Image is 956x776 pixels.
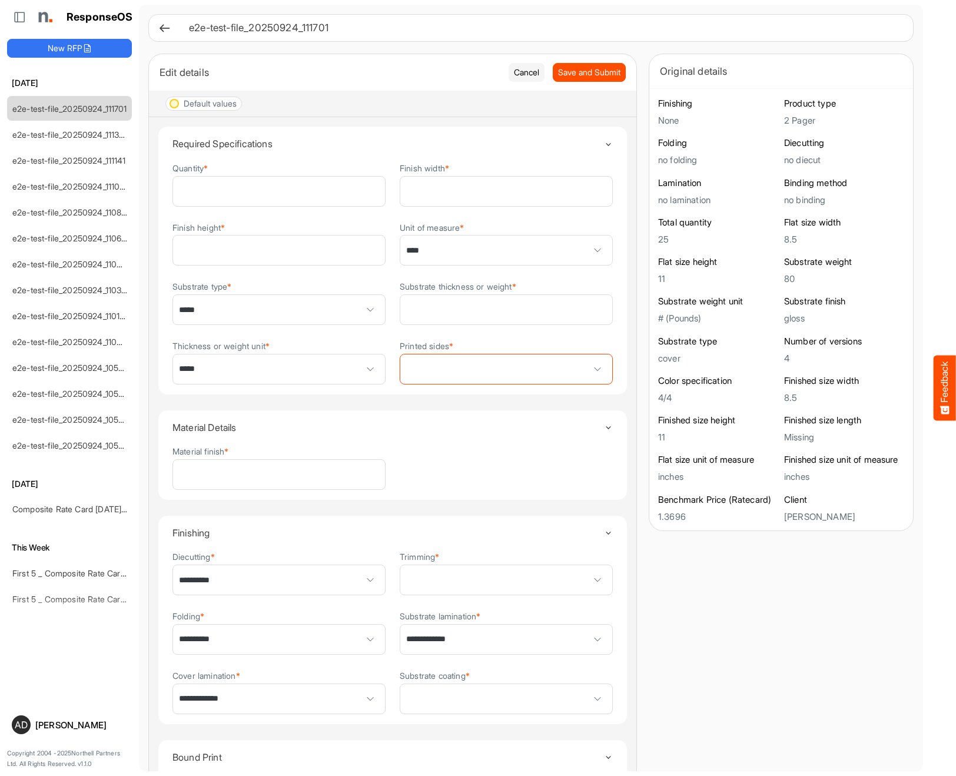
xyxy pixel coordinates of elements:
h5: cover [658,353,778,363]
label: Thickness or weight unit [172,341,270,350]
div: Original details [660,63,902,79]
h6: Finished size unit of measure [784,454,904,466]
a: e2e-test-file_20250924_105318 [12,414,131,425]
h1: ResponseOS [67,11,133,24]
div: [PERSON_NAME] [35,721,127,729]
h6: Substrate weight unit [658,296,778,307]
h6: Finished size height [658,414,778,426]
h6: Substrate type [658,336,778,347]
h5: inches [658,472,778,482]
div: Default values [184,100,237,108]
h6: Color specification [658,375,778,387]
h6: Finished size width [784,375,904,387]
a: e2e-test-file_20250924_105914 [12,363,132,373]
label: Finish width [400,164,449,173]
summary: Toggle content [172,740,613,774]
h6: Finished size length [784,414,904,426]
label: Printed sides [400,341,453,350]
h6: Lamination [658,177,778,189]
h5: inches [784,472,904,482]
h5: # (Pounds) [658,313,778,323]
h5: 4/4 [658,393,778,403]
h6: [DATE] [7,477,132,490]
a: e2e-test-file_20250924_111141 [12,155,126,165]
h5: no binding [784,195,904,205]
a: First 5 _ Composite Rate Card [DATE] (2) [12,594,165,604]
a: e2e-test-file_20250924_111359 [12,130,129,140]
p: Copyright 2004 - 2025 Northell Partners Ltd. All Rights Reserved. v 1.1.0 [7,748,132,769]
button: New RFP [7,39,132,58]
a: e2e-test-file_20250924_110305 [12,285,132,295]
label: Diecutting [172,552,215,561]
h5: 80 [784,274,904,284]
h5: 8.5 [784,393,904,403]
button: Feedback [934,356,956,421]
label: Quantity [172,164,208,173]
label: Unit of measure [400,223,464,232]
a: e2e-test-file_20250924_110422 [12,259,132,269]
h6: Binding method [784,177,904,189]
a: e2e-test-file_20250924_110146 [12,311,130,321]
h4: Material Details [172,422,604,433]
h5: no lamination [658,195,778,205]
h6: Diecutting [784,137,904,149]
span: AD [15,720,28,729]
h6: Benchmark Price (Ratecard) [658,494,778,506]
label: Substrate coating [400,671,470,680]
a: e2e-test-file_20250924_110646 [12,233,132,243]
button: Cancel [509,63,545,82]
img: Northell [32,5,56,29]
h5: no diecut [784,155,904,165]
h6: Substrate weight [784,256,904,268]
a: Composite Rate Card [DATE]_smaller [12,504,152,514]
a: e2e-test-file_20250924_111033 [12,181,130,191]
h5: gloss [784,313,904,323]
label: Substrate type [172,282,231,291]
h5: no folding [658,155,778,165]
label: Finish height [172,223,225,232]
a: e2e-test-file_20250924_105529 [12,389,133,399]
a: e2e-test-file_20250924_110035 [12,337,132,347]
h6: Flat size height [658,256,778,268]
h5: 25 [658,234,778,244]
h5: Missing [784,432,904,442]
h6: Folding [658,137,778,149]
label: Folding [172,612,204,621]
h5: 11 [658,432,778,442]
a: e2e-test-file_20250924_110803 [12,207,132,217]
h6: Client [784,494,904,506]
h5: 11 [658,274,778,284]
h5: [PERSON_NAME] [784,512,904,522]
h6: This Week [7,541,132,554]
label: Substrate thickness or weight [400,282,516,291]
div: Edit details [160,64,500,81]
h5: 1.3696 [658,512,778,522]
h6: Finishing [658,98,778,110]
h5: 8.5 [784,234,904,244]
h4: Required Specifications [172,138,604,149]
a: First 5 _ Composite Rate Card [DATE] (2) [12,568,165,578]
a: e2e-test-file_20250924_111701 [12,104,127,114]
button: Save and Submit Progress [553,63,626,82]
h6: Flat size unit of measure [658,454,778,466]
h5: 2 Pager [784,115,904,125]
h6: Total quantity [658,217,778,228]
span: Save and Submit [558,66,620,79]
h5: None [658,115,778,125]
h6: Number of versions [784,336,904,347]
h6: Product type [784,98,904,110]
summary: Toggle content [172,516,613,550]
label: Substrate lamination [400,612,480,621]
h5: 4 [784,353,904,363]
h6: Substrate finish [784,296,904,307]
summary: Toggle content [172,127,613,161]
a: e2e-test-file_20250924_105226 [12,440,133,450]
label: Trimming [400,552,439,561]
h4: Bound Print [172,752,604,762]
label: Cover lamination [172,671,240,680]
h6: e2e-test-file_20250924_111701 [189,23,894,33]
h6: Flat size width [784,217,904,228]
label: Material finish [172,447,229,456]
h4: Finishing [172,528,604,538]
h6: [DATE] [7,77,132,89]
